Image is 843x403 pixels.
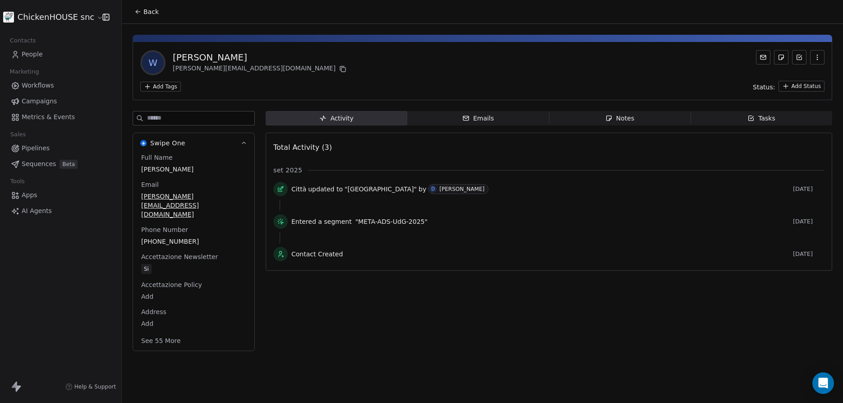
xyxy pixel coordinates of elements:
[308,185,343,194] span: updated to
[74,383,116,390] span: Help & Support
[18,11,95,23] span: ChickenHOUSE snc
[139,280,204,289] span: Accettazione Policy
[22,81,54,90] span: Workflows
[139,180,161,189] span: Email
[150,139,185,148] span: Swipe One
[65,383,116,390] a: Help & Support
[7,47,114,62] a: People
[22,50,43,59] span: People
[141,292,246,301] span: Add
[419,185,426,194] span: by
[11,9,96,25] button: ChickenHOUSE snc
[7,78,114,93] a: Workflows
[141,192,246,219] span: [PERSON_NAME][EMAIL_ADDRESS][DOMAIN_NAME]
[7,94,114,109] a: Campaigns
[143,7,159,16] span: Back
[462,114,494,123] div: Emails
[3,12,14,23] img: 4.jpg
[793,250,825,258] span: [DATE]
[142,52,164,74] span: W
[355,217,428,226] span: "META-ADS-UdG-2025"
[431,185,435,193] div: D
[141,319,246,328] span: Add
[173,51,348,64] div: [PERSON_NAME]
[133,133,254,153] button: Swipe OneSwipe One
[136,333,186,349] button: See 55 More
[129,4,164,20] button: Back
[812,372,834,394] div: Open Intercom Messenger
[140,140,147,146] img: Swipe One
[6,34,40,47] span: Contacts
[141,165,246,174] span: [PERSON_NAME]
[60,160,78,169] span: Beta
[7,141,114,156] a: Pipelines
[7,157,114,171] a: SequencesBeta
[22,144,50,153] span: Pipelines
[7,110,114,125] a: Metrics & Events
[273,143,332,152] span: Total Activity (3)
[141,237,246,246] span: [PHONE_NUMBER]
[779,81,825,92] button: Add Status
[753,83,775,92] span: Status:
[291,185,306,194] span: Città
[7,204,114,218] a: AI Agents
[139,153,175,162] span: Full Name
[22,112,75,122] span: Metrics & Events
[291,217,352,226] span: Entered a segment
[793,218,825,225] span: [DATE]
[22,206,52,216] span: AI Agents
[6,65,43,79] span: Marketing
[6,128,30,141] span: Sales
[345,185,417,194] span: "[GEOGRAPHIC_DATA]"
[793,185,825,193] span: [DATE]
[6,175,28,188] span: Tools
[273,166,302,175] span: set 2025
[747,114,775,123] div: Tasks
[140,82,181,92] button: Add Tags
[139,225,190,234] span: Phone Number
[139,252,220,261] span: Accettazione Newsletter
[7,188,114,203] a: Apps
[291,250,789,259] span: Contact Created
[133,153,254,351] div: Swipe OneSwipe One
[144,264,149,273] div: Si
[605,114,634,123] div: Notes
[22,190,37,200] span: Apps
[22,97,57,106] span: Campaigns
[22,159,56,169] span: Sequences
[139,307,168,316] span: Address
[439,186,484,192] div: [PERSON_NAME]
[173,64,348,74] div: [PERSON_NAME][EMAIL_ADDRESS][DOMAIN_NAME]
